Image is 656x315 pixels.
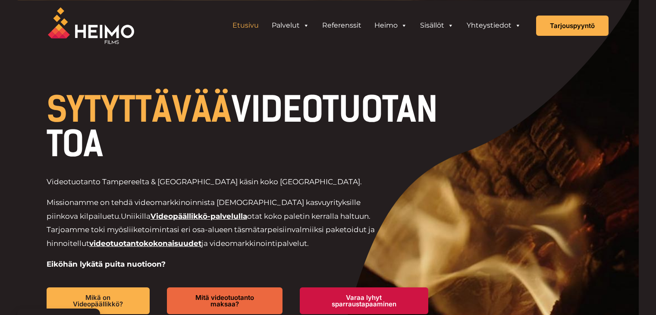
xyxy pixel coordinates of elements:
p: Missionamme on tehdä videomarkkinoinnista [DEMOGRAPHIC_DATA] kasvuyrityksille piinkova kilpailuetu. [47,196,387,250]
span: liiketoimintasi eri osa-alueen täsmätarpeisiin [127,225,292,234]
a: videotuotantokokonaisuudet [89,239,201,248]
a: Mitä videotuotanto maksaa? [167,287,282,314]
a: Varaa lyhyt sparraustapaaminen [300,287,428,314]
span: Mikä on Videopäällikkö? [60,294,136,307]
span: SYTYTTÄVÄÄ [47,89,231,130]
a: Referenssit [316,17,368,34]
a: Yhteystiedot [460,17,527,34]
a: Palvelut [265,17,316,34]
span: ja videomarkkinointipalvelut. [201,239,309,248]
h1: VIDEOTUOTANTOA [47,92,446,161]
a: Heimo [368,17,414,34]
p: Videotuotanto Tampereelta & [GEOGRAPHIC_DATA] käsin koko [GEOGRAPHIC_DATA]. [47,175,387,189]
span: Varaa lyhyt sparraustapaaminen [314,294,414,307]
a: Etusivu [226,17,265,34]
a: Videopäällikkö-palvelulla [151,212,247,220]
span: Uniikilla [121,212,151,220]
a: Tarjouspyyntö [536,16,609,36]
aside: Header Widget 1 [222,17,532,34]
a: Mikä on Videopäällikkö? [47,287,150,314]
span: valmiiksi paketoidut ja hinnoitellut [47,225,375,248]
a: Sisällöt [414,17,460,34]
span: Mitä videotuotanto maksaa? [181,294,268,307]
strong: Eiköhän lykätä puita nuotioon? [47,260,166,268]
img: Heimo Filmsin logo [48,7,134,44]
